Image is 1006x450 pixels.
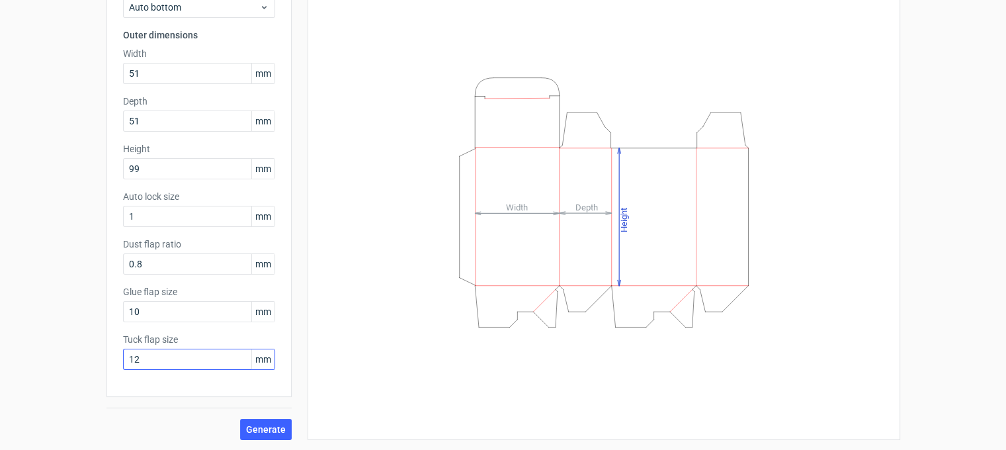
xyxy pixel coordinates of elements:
label: Dust flap ratio [123,238,275,251]
button: Generate [240,419,292,440]
label: Width [123,47,275,60]
span: mm [251,64,274,83]
span: mm [251,159,274,179]
tspan: Width [505,202,527,212]
label: Height [123,142,275,156]
label: Auto lock size [123,190,275,203]
span: mm [251,349,274,369]
label: Tuck flap size [123,333,275,346]
span: mm [251,206,274,226]
span: mm [251,302,274,322]
span: mm [251,254,274,274]
h3: Outer dimensions [123,28,275,42]
span: mm [251,111,274,131]
span: Generate [246,425,286,434]
tspan: Depth [575,202,597,212]
label: Glue flap size [123,285,275,298]
span: Auto bottom [129,1,259,14]
label: Depth [123,95,275,108]
tspan: Height [618,207,628,232]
